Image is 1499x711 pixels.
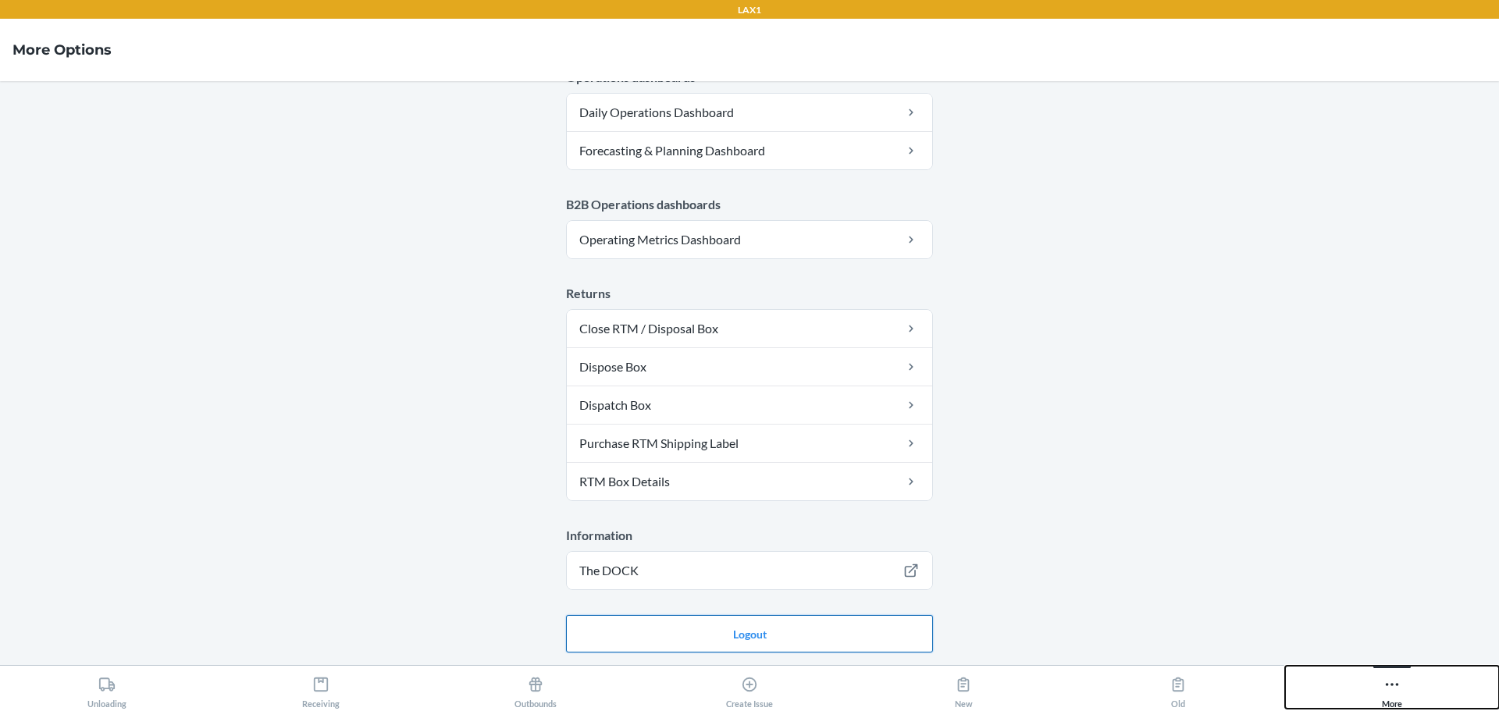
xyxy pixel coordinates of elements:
button: Receiving [214,666,428,709]
a: Forecasting & Planning Dashboard [567,132,932,169]
button: Outbounds [429,666,643,709]
button: Create Issue [643,666,856,709]
a: Close RTM / Disposal Box [567,310,932,347]
a: The DOCK [567,552,932,589]
button: Old [1070,666,1284,709]
div: New [955,670,973,709]
div: Old [1170,670,1187,709]
a: Purchase RTM Shipping Label [567,425,932,462]
div: Outbounds [515,670,557,709]
a: Dispatch Box [567,386,932,424]
a: Daily Operations Dashboard [567,94,932,131]
a: RTM Box Details [567,463,932,500]
a: Dispose Box [567,348,932,386]
div: Unloading [87,670,126,709]
a: Operating Metrics Dashboard [567,221,932,258]
button: New [856,666,1070,709]
button: More [1285,666,1499,709]
p: Returns [566,284,933,303]
div: Receiving [302,670,340,709]
p: Information [566,526,933,545]
div: Create Issue [726,670,773,709]
div: More [1382,670,1402,709]
p: LAX1 [738,3,761,17]
h4: More Options [12,40,112,60]
button: Logout [566,615,933,652]
p: B2B Operations dashboards [566,195,933,214]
